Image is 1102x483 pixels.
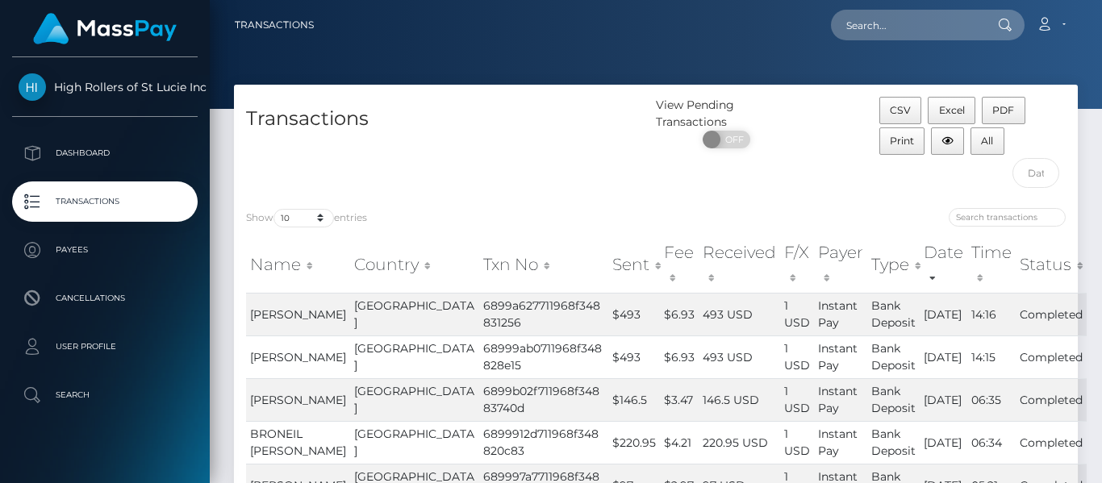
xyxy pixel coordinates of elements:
td: [GEOGRAPHIC_DATA] [350,293,479,335]
span: Instant Pay [818,341,858,373]
span: CSV [890,104,911,116]
span: [PERSON_NAME] [250,307,346,322]
td: [GEOGRAPHIC_DATA] [350,335,479,378]
td: [GEOGRAPHIC_DATA] [350,421,479,464]
td: 1 USD [780,421,814,464]
td: Completed [1016,335,1087,378]
span: High Rollers of St Lucie Inc [12,80,198,94]
input: Search transactions [949,208,1066,227]
button: Column visibility [931,127,964,155]
a: Cancellations [12,278,198,319]
button: PDF [982,97,1025,124]
button: All [971,127,1004,155]
td: $6.93 [660,293,699,335]
td: $3.47 [660,378,699,421]
td: 06:34 [967,421,1016,464]
a: User Profile [12,327,198,367]
img: MassPay Logo [33,13,177,44]
td: Bank Deposit [867,421,920,464]
td: Bank Deposit [867,378,920,421]
button: Excel [928,97,975,124]
th: Received: activate to sort column ascending [699,236,780,294]
span: Instant Pay [818,298,858,330]
td: $493 [608,335,660,378]
a: Payees [12,230,198,270]
td: 493 USD [699,335,780,378]
td: 493 USD [699,293,780,335]
th: Time: activate to sort column ascending [967,236,1016,294]
a: Dashboard [12,133,198,173]
input: Search... [831,10,983,40]
th: Name: activate to sort column ascending [246,236,350,294]
td: 14:15 [967,335,1016,378]
td: $220.95 [608,421,660,464]
td: 146.5 USD [699,378,780,421]
td: [GEOGRAPHIC_DATA] [350,378,479,421]
th: Country: activate to sort column ascending [350,236,479,294]
td: Bank Deposit [867,335,920,378]
a: Transactions [235,8,314,42]
p: Payees [19,238,191,262]
input: Date filter [1012,158,1059,188]
td: 68999ab0711968f348828e15 [479,335,608,378]
h4: Transactions [246,105,644,133]
p: Cancellations [19,286,191,310]
span: [PERSON_NAME] [250,350,346,364]
td: 1 USD [780,335,814,378]
td: Completed [1016,421,1087,464]
p: User Profile [19,335,191,359]
td: Completed [1016,378,1087,421]
td: 220.95 USD [699,421,780,464]
a: Search [12,375,198,415]
td: [DATE] [920,335,967,378]
td: 14:16 [967,293,1016,335]
a: Transactions [12,181,198,222]
th: Sent: activate to sort column ascending [608,236,660,294]
span: Instant Pay [818,427,858,458]
td: 6899912d711968f348820c83 [479,421,608,464]
p: Dashboard [19,141,191,165]
td: $4.21 [660,421,699,464]
td: 6899a627711968f348831256 [479,293,608,335]
td: [DATE] [920,293,967,335]
img: High Rollers of St Lucie Inc [19,73,46,101]
span: Excel [939,104,965,116]
label: Show entries [246,209,367,227]
td: $6.93 [660,335,699,378]
td: Completed [1016,293,1087,335]
p: Transactions [19,189,191,214]
td: [DATE] [920,421,967,464]
p: Search [19,383,191,407]
td: $493 [608,293,660,335]
span: All [981,135,993,147]
span: PDF [992,104,1014,116]
td: [DATE] [920,378,967,421]
th: Txn No: activate to sort column ascending [479,236,608,294]
button: CSV [879,97,922,124]
td: Bank Deposit [867,293,920,335]
td: 1 USD [780,293,814,335]
select: Showentries [273,209,334,227]
td: 1 USD [780,378,814,421]
th: Payer: activate to sort column ascending [814,236,867,294]
span: OFF [712,131,752,148]
th: F/X: activate to sort column ascending [780,236,814,294]
th: Status: activate to sort column ascending [1016,236,1087,294]
th: Date: activate to sort column ascending [920,236,967,294]
span: Print [890,135,914,147]
td: 06:35 [967,378,1016,421]
div: View Pending Transactions [656,97,796,131]
span: Instant Pay [818,384,858,415]
span: BRONEIL [PERSON_NAME] [250,427,346,458]
td: 6899b02f711968f34883740d [479,378,608,421]
td: $146.5 [608,378,660,421]
span: [PERSON_NAME] [250,393,346,407]
button: Print [879,127,925,155]
th: Type: activate to sort column ascending [867,236,920,294]
th: Fee: activate to sort column ascending [660,236,699,294]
